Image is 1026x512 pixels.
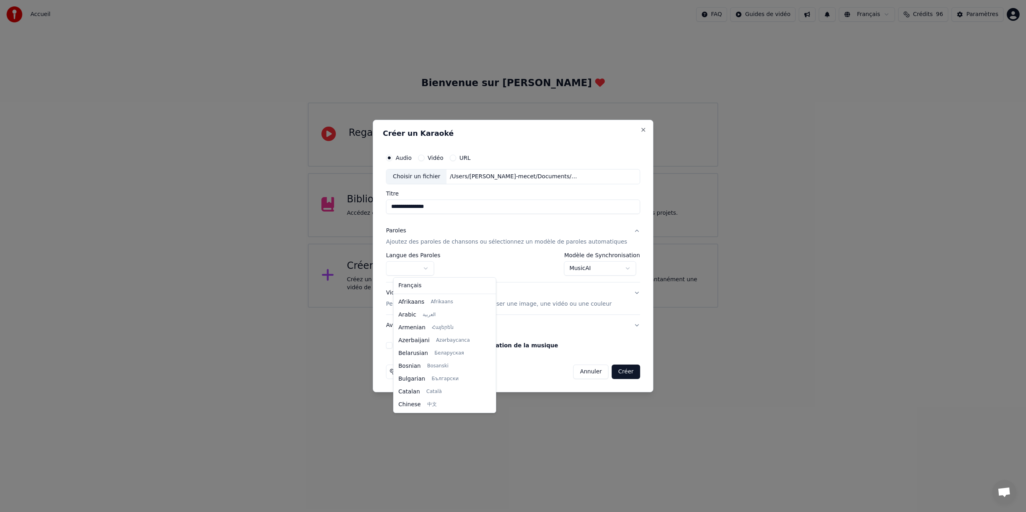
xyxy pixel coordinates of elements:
[398,311,416,319] span: Arabic
[436,337,470,344] span: Azərbaycanca
[398,298,424,306] span: Afrikaans
[427,363,448,369] span: Bosanski
[432,325,454,331] span: Հայերեն
[398,337,430,345] span: Azerbaijani
[398,282,422,290] span: Français
[398,324,426,332] span: Armenian
[398,362,421,370] span: Bosnian
[398,388,420,396] span: Catalan
[422,312,436,318] span: العربية
[426,389,442,395] span: Català
[427,401,437,408] span: 中文
[431,299,453,305] span: Afrikaans
[398,349,428,357] span: Belarusian
[432,376,458,382] span: Български
[398,375,425,383] span: Bulgarian
[398,401,421,409] span: Chinese
[434,350,464,357] span: Беларуская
